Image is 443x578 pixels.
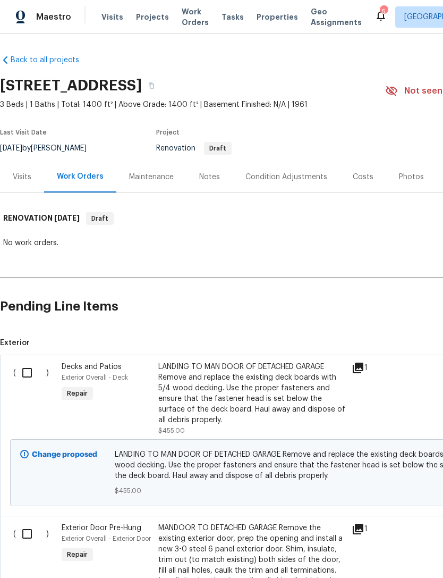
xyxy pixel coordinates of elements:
[54,214,80,222] span: [DATE]
[63,549,92,560] span: Repair
[10,358,58,439] div: ( )
[129,172,174,182] div: Maintenance
[36,12,71,22] span: Maestro
[101,12,123,22] span: Visits
[62,535,151,542] span: Exterior Overall - Exterior Door
[3,212,80,225] h6: RENOVATION
[199,172,220,182] div: Notes
[380,6,387,17] div: 5
[245,172,327,182] div: Condition Adjustments
[57,171,104,182] div: Work Orders
[353,172,373,182] div: Costs
[136,12,169,22] span: Projects
[62,363,122,371] span: Decks and Patios
[62,374,128,381] span: Exterior Overall - Deck
[87,213,113,224] span: Draft
[156,129,180,136] span: Project
[63,388,92,399] span: Repair
[205,145,231,152] span: Draft
[182,6,209,28] span: Work Orders
[62,524,141,532] span: Exterior Door Pre-Hung
[257,12,298,22] span: Properties
[352,362,394,374] div: 1
[13,172,31,182] div: Visits
[352,523,394,535] div: 1
[156,145,232,152] span: Renovation
[399,172,424,182] div: Photos
[158,428,185,434] span: $455.00
[32,451,97,458] b: Change proposed
[221,13,244,21] span: Tasks
[311,6,362,28] span: Geo Assignments
[142,76,161,95] button: Copy Address
[158,362,345,425] div: LANDING TO MAN DOOR OF DETACHED GARAGE Remove and replace the existing deck boards with 5/4 wood ...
